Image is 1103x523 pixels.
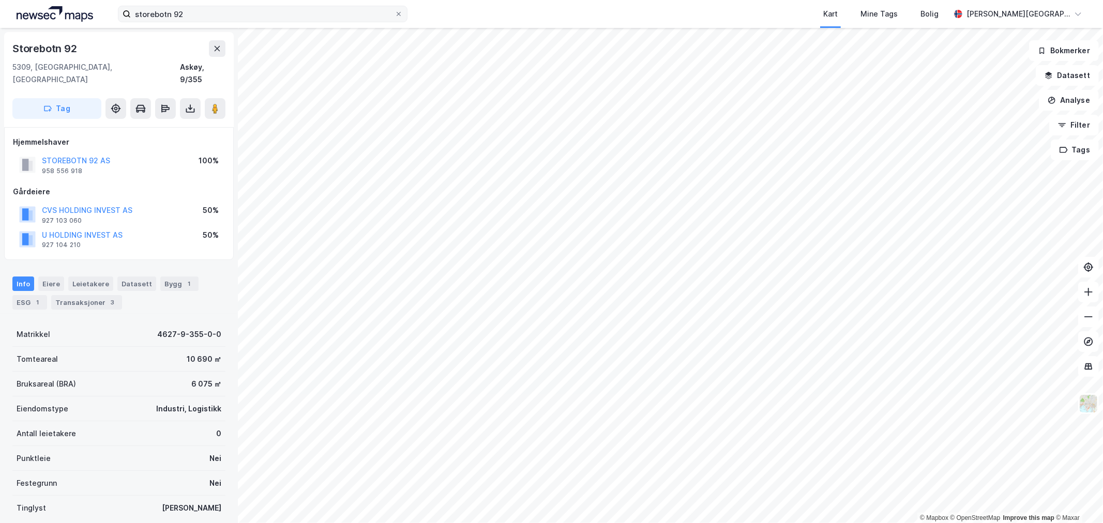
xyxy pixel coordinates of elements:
[12,40,79,57] div: Storebotn 92
[160,276,199,291] div: Bygg
[38,276,64,291] div: Eiere
[51,295,122,310] div: Transaksjoner
[156,403,221,415] div: Industri, Logistikk
[966,8,1070,20] div: [PERSON_NAME][GEOGRAPHIC_DATA]
[17,328,50,341] div: Matrikkel
[180,61,225,86] div: Askøy, 9/355
[199,155,219,167] div: 100%
[17,427,76,440] div: Antall leietakere
[1003,514,1054,521] a: Improve this map
[17,452,51,465] div: Punktleie
[17,403,68,415] div: Eiendomstype
[17,477,57,489] div: Festegrunn
[1029,40,1099,61] button: Bokmerker
[42,167,82,175] div: 958 556 918
[17,6,93,22] img: logo.a4113a55bc3d86da70a041830d287a7e.svg
[68,276,113,291] div: Leietakere
[203,204,219,217] div: 50%
[33,297,43,307] div: 1
[117,276,156,291] div: Datasett
[1079,394,1098,413] img: Z
[108,297,118,307] div: 3
[920,514,948,521] a: Mapbox
[12,295,47,310] div: ESG
[17,353,58,365] div: Tomteareal
[13,136,225,148] div: Hjemmelshaver
[17,378,76,390] div: Bruksareal (BRA)
[184,279,194,289] div: 1
[13,186,225,198] div: Gårdeiere
[1051,140,1099,160] button: Tags
[12,61,180,86] div: 5309, [GEOGRAPHIC_DATA], [GEOGRAPHIC_DATA]
[187,353,221,365] div: 10 690 ㎡
[1051,473,1103,523] iframe: Chat Widget
[12,276,34,291] div: Info
[860,8,898,20] div: Mine Tags
[162,502,221,514] div: [PERSON_NAME]
[209,477,221,489] div: Nei
[131,6,395,22] input: Søk på adresse, matrikkel, gårdeiere, leietakere eller personer
[191,378,221,390] div: 6 075 ㎡
[42,217,82,225] div: 927 103 060
[823,8,838,20] div: Kart
[17,502,46,514] div: Tinglyst
[42,241,81,249] div: 927 104 210
[203,229,219,241] div: 50%
[1039,90,1099,111] button: Analyse
[216,427,221,440] div: 0
[920,8,939,20] div: Bolig
[1049,115,1099,135] button: Filter
[12,98,101,119] button: Tag
[157,328,221,341] div: 4627-9-355-0-0
[950,514,1001,521] a: OpenStreetMap
[1036,65,1099,86] button: Datasett
[209,452,221,465] div: Nei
